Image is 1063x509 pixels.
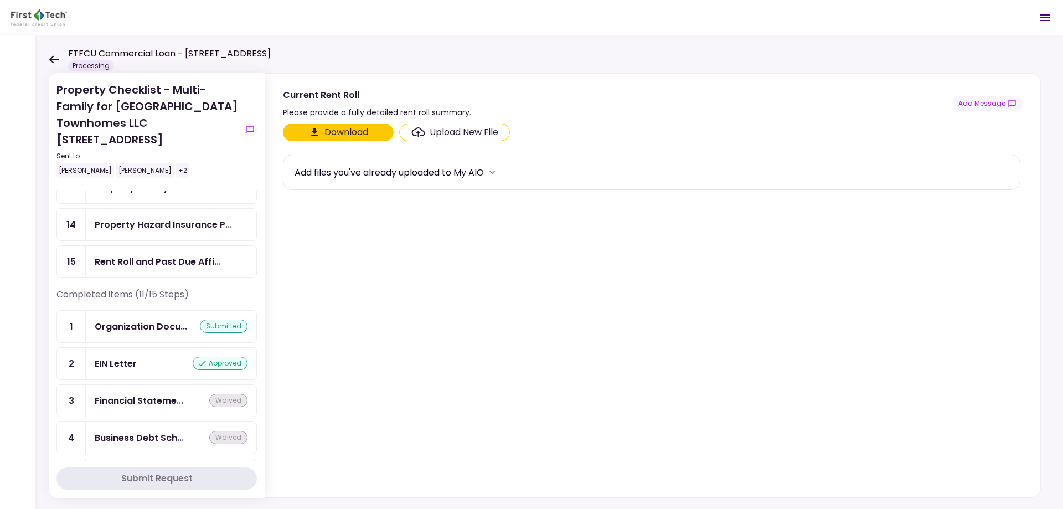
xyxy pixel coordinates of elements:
div: Rent Roll and Past Due Affidavit [95,255,221,269]
span: Click here to upload the required document [399,124,510,141]
div: Financial Statement - Borrower [95,394,183,408]
div: Upload New File [430,126,498,139]
h1: FTFCU Commercial Loan - [STREET_ADDRESS] [68,47,271,60]
div: Completed items (11/15 Steps) [56,288,257,310]
a: 14Property Hazard Insurance Policy and Liability Insurance Policy [56,208,257,241]
div: Property Hazard Insurance Policy and Liability Insurance Policy [95,218,232,232]
div: Current Rent Roll [283,88,471,102]
div: +2 [176,163,189,178]
a: 4Business Debt Schedulewaived [56,421,257,454]
button: Click here to download the document [283,124,394,141]
a: 15Rent Roll and Past Due Affidavit [56,245,257,278]
div: submitted [200,320,247,333]
div: 4 [57,422,86,454]
div: 5 [57,459,86,505]
button: show-messages [244,123,257,136]
div: approved [193,357,247,370]
div: 2 [57,348,86,379]
div: 14 [57,209,86,240]
a: 5Tax Return - Borrowerwaived [56,459,257,505]
a: 2EIN Letterapproved [56,347,257,380]
div: Organization Documents for Borrowing Entity [95,320,187,333]
div: Property Checklist - Multi-Family for [GEOGRAPHIC_DATA] Townhomes LLC [STREET_ADDRESS] [56,81,239,178]
a: 3Financial Statement - Borrowerwaived [56,384,257,417]
div: [PERSON_NAME] [116,163,174,178]
div: waived [209,394,247,407]
div: Processing [68,60,114,71]
button: Submit Request [56,467,257,490]
div: 3 [57,385,86,417]
div: [PERSON_NAME] [56,163,114,178]
button: more [484,164,500,181]
div: Submit Request [121,472,193,485]
div: Sent to: [56,151,239,161]
div: Please provide a fully detailed rent roll summary. [283,106,471,119]
div: EIN Letter [95,357,137,371]
div: waived [209,431,247,444]
div: 1 [57,311,86,342]
div: Current Rent RollPlease provide a fully detailed rent roll summary.show-messagesClick here to dow... [265,73,1041,498]
div: Business Debt Schedule [95,431,184,445]
button: Open menu [1032,4,1059,31]
a: 1Organization Documents for Borrowing Entitysubmitted [56,310,257,343]
img: Partner icon [11,9,67,26]
div: Add files you've already uploaded to My AIO [295,166,484,179]
div: 15 [57,246,86,277]
button: show-messages [952,96,1023,111]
